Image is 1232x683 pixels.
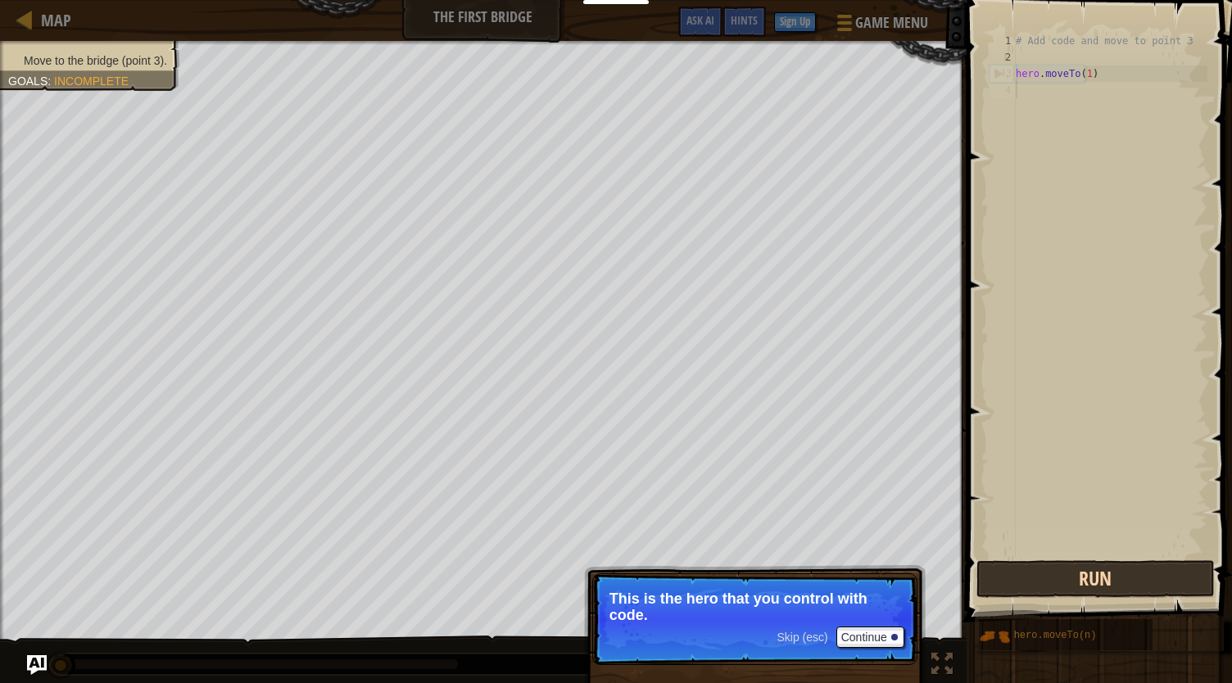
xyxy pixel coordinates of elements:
[990,33,1016,49] div: 1
[41,9,71,31] span: Map
[990,49,1016,66] div: 2
[33,9,71,31] a: Map
[855,12,928,34] span: Game Menu
[686,12,714,28] span: Ask AI
[27,655,47,675] button: Ask AI
[777,631,827,644] span: Skip (esc)
[609,590,900,623] p: This is the hero that you control with code.
[1014,630,1097,641] span: hero.moveTo(n)
[8,75,48,88] span: Goals
[731,12,758,28] span: Hints
[54,75,129,88] span: Incomplete
[990,82,1016,98] div: 4
[990,66,1016,82] div: 3
[836,626,904,648] button: Continue
[678,7,722,37] button: Ask AI
[976,560,1215,598] button: Run
[24,54,167,67] span: Move to the bridge (point 3).
[824,7,938,45] button: Game Menu
[8,52,167,69] li: Move to the bridge (point 3).
[979,621,1010,652] img: portrait.png
[48,75,54,88] span: :
[774,12,816,32] button: Sign Up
